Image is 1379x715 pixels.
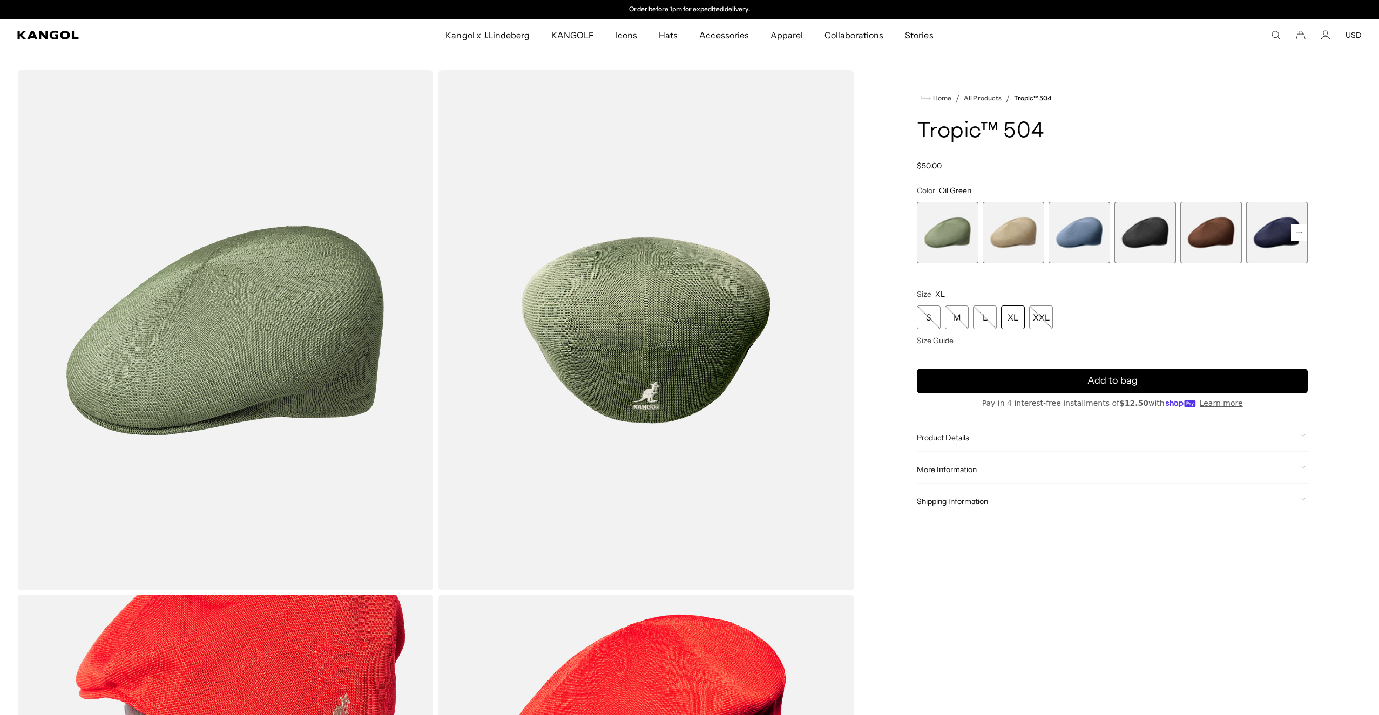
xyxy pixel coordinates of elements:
div: 5 of 9 [1180,202,1242,263]
span: Icons [616,19,637,51]
span: Accessories [699,19,748,51]
a: Apparel [760,19,814,51]
span: KANGOLF [551,19,594,51]
div: 4 of 9 [1114,202,1176,263]
label: Brown [1180,202,1242,263]
img: color-oil-green [17,70,434,590]
span: Size [917,289,931,299]
a: KANGOLF [540,19,605,51]
a: Stories [894,19,944,51]
span: Home [931,94,951,102]
label: Navy [1246,202,1308,263]
a: Tropic™ 504 [1014,94,1051,102]
span: Apparel [770,19,803,51]
li: / [1002,92,1010,105]
a: Accessories [688,19,759,51]
div: XL [1001,305,1025,329]
a: Account [1321,30,1330,40]
a: Hats [648,19,688,51]
h1: Tropic™ 504 [917,120,1308,144]
button: Add to bag [917,369,1308,393]
a: All Products [964,94,1001,102]
button: Cart [1296,30,1306,40]
a: Kangol x J.Lindeberg [435,19,540,51]
a: Home [921,93,951,103]
span: Color [917,186,935,195]
summary: Search here [1271,30,1281,40]
img: color-oil-green [438,70,854,590]
span: Collaborations [824,19,883,51]
div: Announcement [578,5,801,14]
li: / [951,92,959,105]
div: M [945,305,969,329]
span: Kangol x J.Lindeberg [445,19,530,51]
label: Beige [983,202,1044,263]
span: Add to bag [1087,373,1138,388]
label: Oil Green [917,202,978,263]
span: Hats [659,19,678,51]
button: USD [1346,30,1362,40]
span: Oil Green [939,186,971,195]
div: 1 of 9 [917,202,978,263]
nav: breadcrumbs [917,92,1308,105]
span: Stories [905,19,933,51]
a: Collaborations [814,19,894,51]
div: 3 of 9 [1049,202,1110,263]
span: Product Details [917,433,1295,442]
a: Kangol [17,31,296,39]
slideshow-component: Announcement bar [578,5,801,14]
span: Shipping Information [917,496,1295,506]
div: XXL [1029,305,1053,329]
span: Size Guide [917,336,954,345]
span: More Information [917,465,1295,474]
div: 2 of 9 [983,202,1044,263]
p: Order before 1pm for expedited delivery. [629,5,749,14]
div: 6 of 9 [1246,202,1308,263]
div: 2 of 2 [578,5,801,14]
span: XL [935,289,945,299]
div: S [917,305,941,329]
span: $50.00 [917,161,942,171]
a: Icons [605,19,648,51]
label: DENIM BLUE [1049,202,1110,263]
div: L [973,305,997,329]
label: Black [1114,202,1176,263]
